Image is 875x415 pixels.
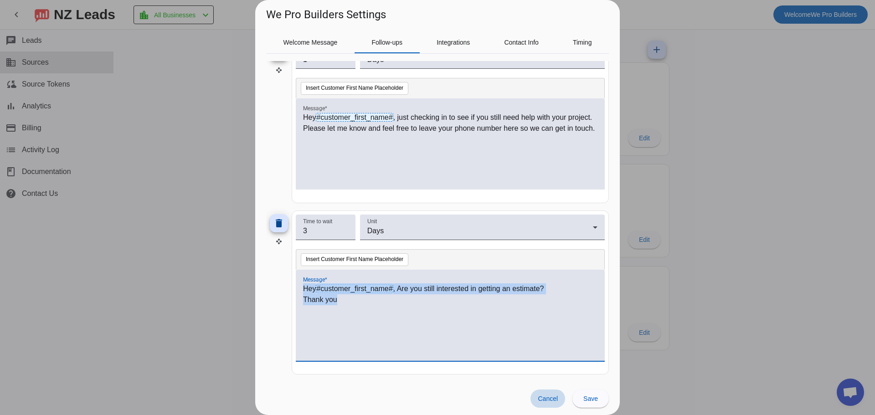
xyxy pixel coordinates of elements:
[538,395,558,402] span: Cancel
[283,39,338,46] span: Welcome Message
[266,7,386,22] h1: We Pro Builders Settings
[583,395,598,402] span: Save
[437,39,470,46] span: Integrations
[371,39,402,46] span: Follow-ups
[504,39,539,46] span: Contact Info
[573,39,592,46] span: Timing
[367,227,384,235] span: Days
[301,82,408,95] button: Insert Customer First Name Placeholder
[301,253,408,266] button: Insert Customer First Name Placeholder
[303,283,597,294] p: Hey , Are you still interested in getting an estimate?
[316,284,393,293] span: #customer_first_name#
[316,113,393,122] span: #customer_first_name#
[303,218,332,224] mat-label: Time to wait
[303,112,597,134] p: Hey , just checking in to see if you still need help with your project. Please let me know and fe...
[530,389,565,408] button: Cancel
[367,218,377,224] mat-label: Unit
[572,389,609,408] button: Save
[303,294,597,305] p: Thank you
[273,218,284,229] mat-icon: delete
